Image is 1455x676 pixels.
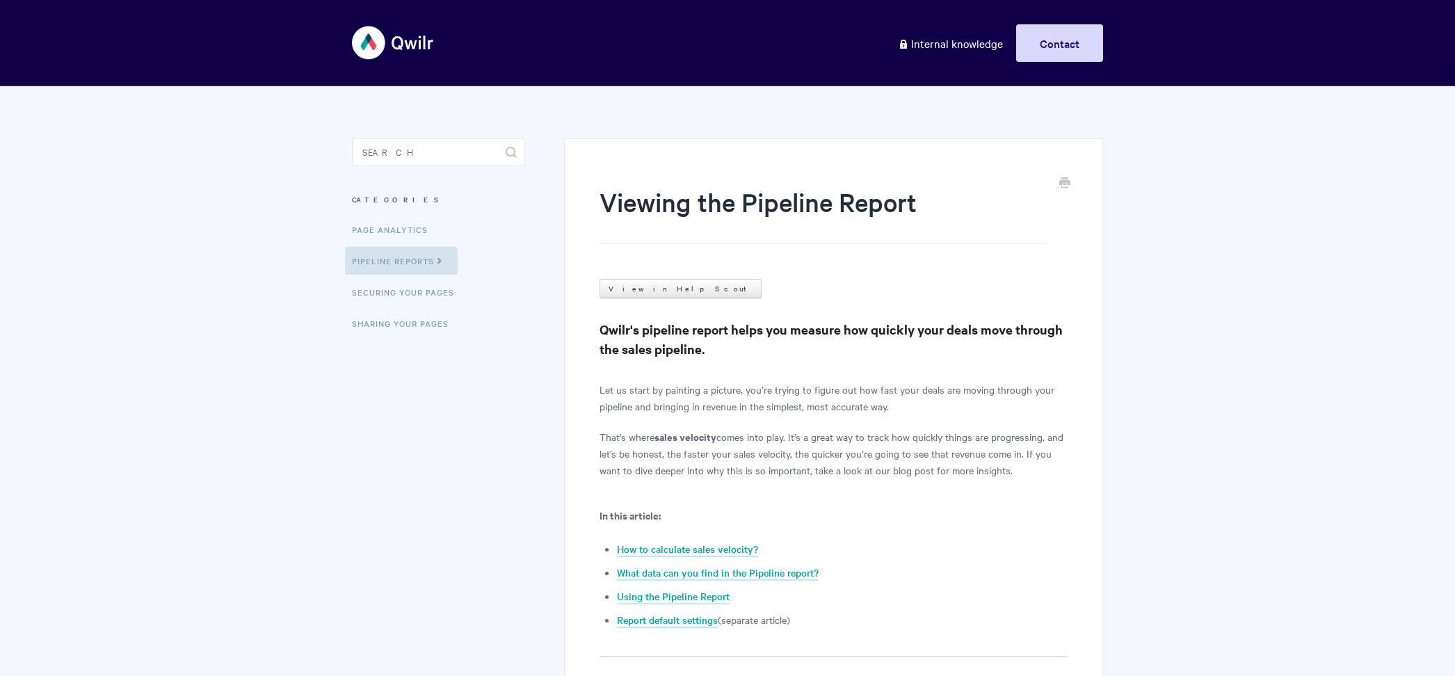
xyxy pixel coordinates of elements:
[345,247,458,275] a: Pipeline reports
[600,320,1068,359] h3: Qwilr's pipeline report helps you measure how quickly your deals move through the sales pipeline.
[1059,176,1070,191] a: Print this Article
[654,429,716,444] b: sales velocity
[600,508,661,522] b: In this article:
[617,542,758,557] a: How to calculate sales velocity?
[352,216,438,243] a: Page Analytics
[600,279,762,298] a: View in Help Scout
[352,278,465,306] a: Securing Your Pages
[352,309,459,337] a: Sharing Your Pages
[887,24,1013,62] a: Internal knowledge
[352,187,525,212] h3: Categories
[617,589,730,604] a: Using the Pipeline Report
[617,611,1068,628] li: (separate article)
[1016,24,1103,62] a: Contact
[352,138,525,166] input: Search
[617,613,718,628] a: Report default settings
[352,17,435,69] img: Qwilr Help Center
[617,565,819,581] a: What data can you find in the Pipeline report?
[600,184,1047,244] h1: Viewing the Pipeline Report
[600,381,1068,415] p: Let us start by painting a picture, you’re trying to figure out how fast your deals are moving th...
[600,428,1068,478] p: That’s where comes into play. It’s a great way to track how quickly things are progressing, and l...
